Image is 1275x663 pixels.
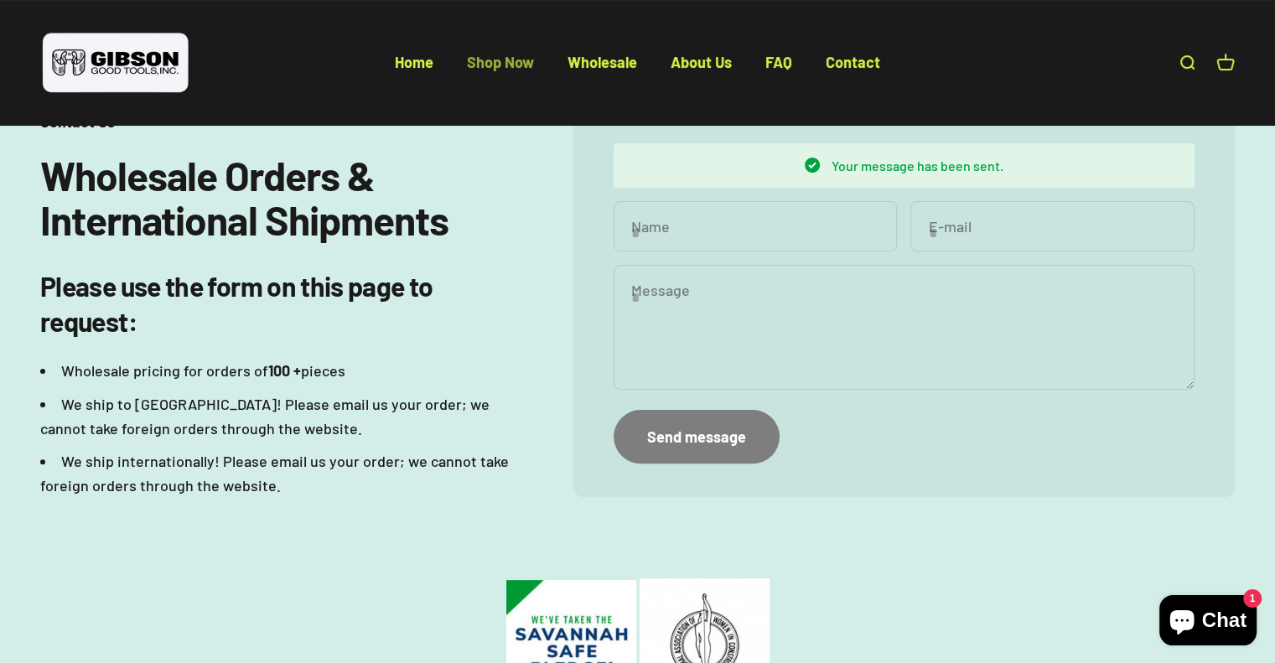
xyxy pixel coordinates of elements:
a: Contact [826,53,880,71]
div: Your message has been sent. [614,143,1195,189]
inbox-online-store-chat: Shopify online store chat [1154,595,1262,650]
li: We ship internationally! Please email us your order; we cannot take foreign orders through the we... [40,449,513,498]
div: Send message [647,425,746,449]
li: We ship to [GEOGRAPHIC_DATA]! Please email us your order; we cannot take foreign orders through t... [40,392,513,441]
strong: 100 + [268,361,301,380]
a: Shop Now [467,53,534,71]
button: Send message [614,410,780,463]
a: About Us [671,53,732,71]
a: Home [395,53,433,71]
a: FAQ [765,53,792,71]
a: Wholesale [568,53,637,71]
h2: Wholesale Orders & International Shipments [40,153,513,242]
li: Wholesale pricing for orders of pieces [40,359,513,383]
h4: Please use the form on this page to request: [40,269,513,339]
